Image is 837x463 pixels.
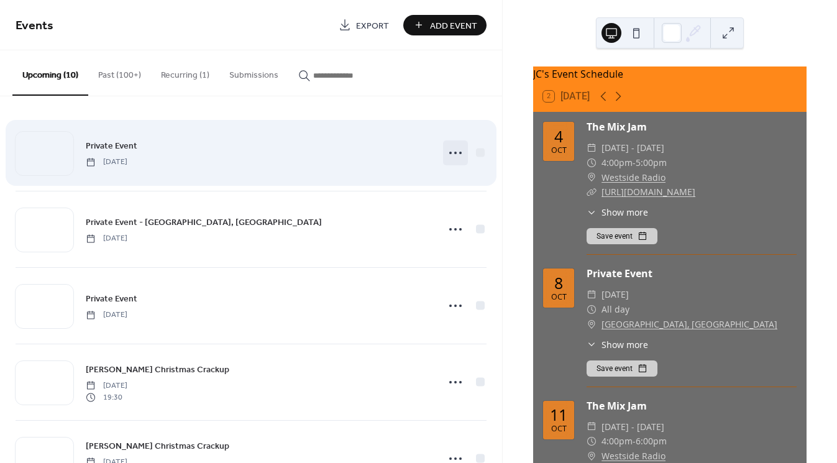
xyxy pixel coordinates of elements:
div: Oct [551,293,567,301]
div: JC's Event Schedule [533,66,807,81]
a: The Mix Jam [587,399,647,413]
div: 11 [550,407,567,423]
div: ​ [587,170,597,185]
span: 4:00pm [601,155,633,170]
span: Show more [601,338,648,351]
span: - [633,155,636,170]
span: 19:30 [86,392,127,403]
div: ​ [587,419,597,434]
button: ​Show more [587,206,648,219]
a: The Mix Jam [587,120,647,134]
span: [PERSON_NAME] Christmas Crackup [86,440,229,453]
span: Add Event [430,19,477,32]
span: Private Event - [GEOGRAPHIC_DATA], [GEOGRAPHIC_DATA] [86,216,322,229]
button: Save event [587,228,657,244]
a: Private Event - [GEOGRAPHIC_DATA], [GEOGRAPHIC_DATA] [86,215,322,229]
span: Show more [601,206,648,219]
div: ​ [587,302,597,317]
a: Westside Radio [601,170,665,185]
div: Private Event [587,266,797,281]
div: 8 [554,275,563,291]
span: Private Event [86,293,137,306]
div: ​ [587,140,597,155]
span: [DATE] [86,380,127,392]
div: ​ [587,185,597,199]
button: Past (100+) [88,50,151,94]
span: Events [16,14,53,38]
button: Add Event [403,15,487,35]
span: [DATE] [86,157,127,168]
a: [PERSON_NAME] Christmas Crackup [86,439,229,453]
span: [DATE] [86,233,127,244]
div: Oct [551,425,567,433]
a: Private Event [86,291,137,306]
a: [URL][DOMAIN_NAME] [601,186,695,198]
span: [DATE] - [DATE] [601,140,664,155]
a: [PERSON_NAME] Christmas Crackup [86,362,229,377]
span: Private Event [86,140,137,153]
button: ​Show more [587,338,648,351]
span: [PERSON_NAME] Christmas Crackup [86,364,229,377]
button: Save event [587,360,657,377]
span: Export [356,19,389,32]
span: [DATE] - [DATE] [601,419,664,434]
span: [DATE] [601,287,629,302]
div: ​ [587,317,597,332]
button: Upcoming (10) [12,50,88,96]
a: [GEOGRAPHIC_DATA], [GEOGRAPHIC_DATA] [601,317,777,332]
a: Private Event [86,139,137,153]
span: 4:00pm [601,434,633,449]
span: 5:00pm [636,155,667,170]
span: 6:00pm [636,434,667,449]
button: Submissions [219,50,288,94]
div: ​ [587,338,597,351]
div: ​ [587,287,597,302]
span: All day [601,302,629,317]
div: Oct [551,147,567,155]
span: - [633,434,636,449]
div: ​ [587,155,597,170]
div: ​ [587,206,597,219]
button: Recurring (1) [151,50,219,94]
a: Export [329,15,398,35]
span: [DATE] [86,309,127,321]
div: 4 [554,129,563,144]
div: ​ [587,434,597,449]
